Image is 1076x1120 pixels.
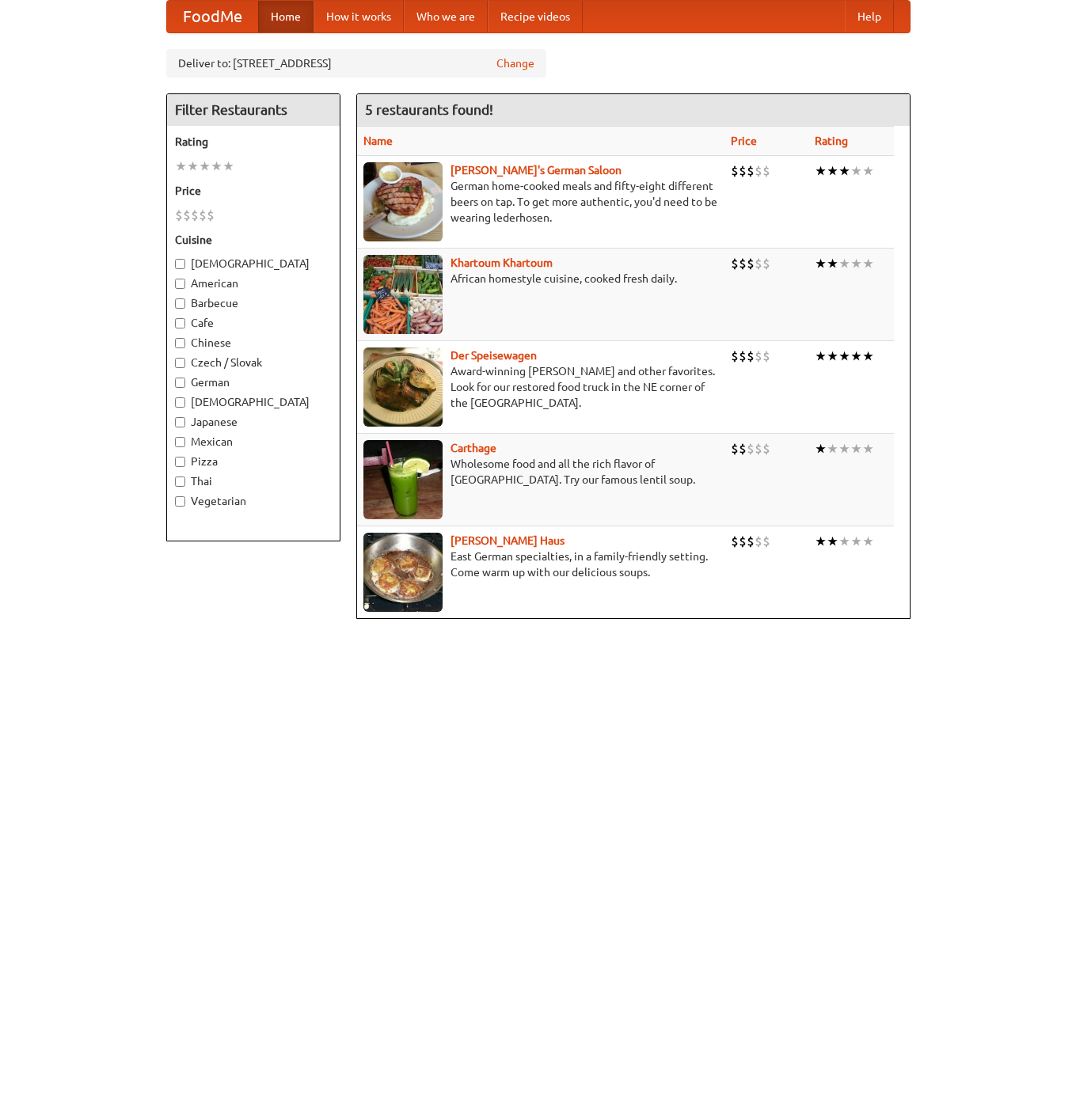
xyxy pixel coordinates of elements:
[175,232,332,248] h5: Cuisine
[314,1,404,32] a: How it works
[183,207,191,224] li: $
[175,394,332,410] label: [DEMOGRAPHIC_DATA]
[739,255,747,272] li: $
[175,397,185,408] input: [DEMOGRAPHIC_DATA]
[838,255,850,272] li: ★
[451,256,553,269] a: Khartoum Khartoum
[175,315,332,331] label: Cafe
[363,271,718,287] p: African homestyle cuisine, cooked fresh daily.
[488,1,583,32] a: Recipe videos
[199,207,207,224] li: $
[363,456,718,488] p: Wholesome food and all the rich flavor of [GEOGRAPHIC_DATA]. Try our famous lentil soup.
[175,183,332,199] h5: Price
[755,440,762,457] li: $
[363,135,393,147] a: Name
[731,255,739,272] li: $
[850,533,862,550] li: ★
[451,442,496,454] a: Carthage
[363,533,443,612] img: kohlhaus.jpg
[258,1,314,32] a: Home
[175,414,332,430] label: Japanese
[175,378,185,388] input: German
[815,440,827,457] li: ★
[762,533,770,550] li: $
[222,158,234,175] li: ★
[827,255,838,272] li: ★
[815,162,827,180] li: ★
[815,135,848,147] a: Rating
[175,355,332,370] label: Czech / Slovak
[755,255,762,272] li: $
[827,533,838,550] li: ★
[838,533,850,550] li: ★
[175,338,185,348] input: Chinese
[815,347,827,365] li: ★
[363,255,443,334] img: khartoum.jpg
[762,440,770,457] li: $
[175,207,183,224] li: $
[451,534,565,547] a: [PERSON_NAME] Haus
[167,94,340,126] h4: Filter Restaurants
[731,162,739,180] li: $
[451,164,622,177] a: [PERSON_NAME]'s German Saloon
[739,440,747,457] li: $
[755,162,762,180] li: $
[762,255,770,272] li: $
[207,207,215,224] li: $
[175,437,185,447] input: Mexican
[363,178,718,226] p: German home-cooked meals and fifty-eight different beers on tap. To get more authentic, you'd nee...
[175,256,332,271] label: [DEMOGRAPHIC_DATA]
[191,207,199,224] li: $
[175,295,332,311] label: Barbecue
[175,259,185,269] input: [DEMOGRAPHIC_DATA]
[363,549,718,580] p: East German specialties, in a family-friendly setting. Come warm up with our delicious soups.
[845,1,894,32] a: Help
[211,158,222,175] li: ★
[175,335,332,351] label: Chinese
[363,347,443,427] img: speisewagen.jpg
[175,275,332,291] label: American
[175,374,332,390] label: German
[166,49,546,78] div: Deliver to: [STREET_ADDRESS]
[363,440,443,519] img: carthage.jpg
[175,493,332,509] label: Vegetarian
[739,533,747,550] li: $
[175,417,185,427] input: Japanese
[404,1,488,32] a: Who we are
[755,533,762,550] li: $
[187,158,199,175] li: ★
[175,279,185,289] input: American
[199,158,211,175] li: ★
[755,347,762,365] li: $
[731,533,739,550] li: $
[175,454,332,469] label: Pizza
[175,158,187,175] li: ★
[747,255,755,272] li: $
[739,162,747,180] li: $
[862,347,874,365] li: ★
[815,255,827,272] li: ★
[175,457,185,467] input: Pizza
[850,440,862,457] li: ★
[451,349,537,362] a: Der Speisewagen
[175,134,332,150] h5: Rating
[496,55,534,71] a: Change
[838,440,850,457] li: ★
[167,1,258,32] a: FoodMe
[747,533,755,550] li: $
[747,440,755,457] li: $
[365,102,493,117] ng-pluralize: 5 restaurants found!
[747,347,755,365] li: $
[838,162,850,180] li: ★
[175,434,332,450] label: Mexican
[827,347,838,365] li: ★
[175,298,185,309] input: Barbecue
[739,347,747,365] li: $
[850,162,862,180] li: ★
[850,255,862,272] li: ★
[827,162,838,180] li: ★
